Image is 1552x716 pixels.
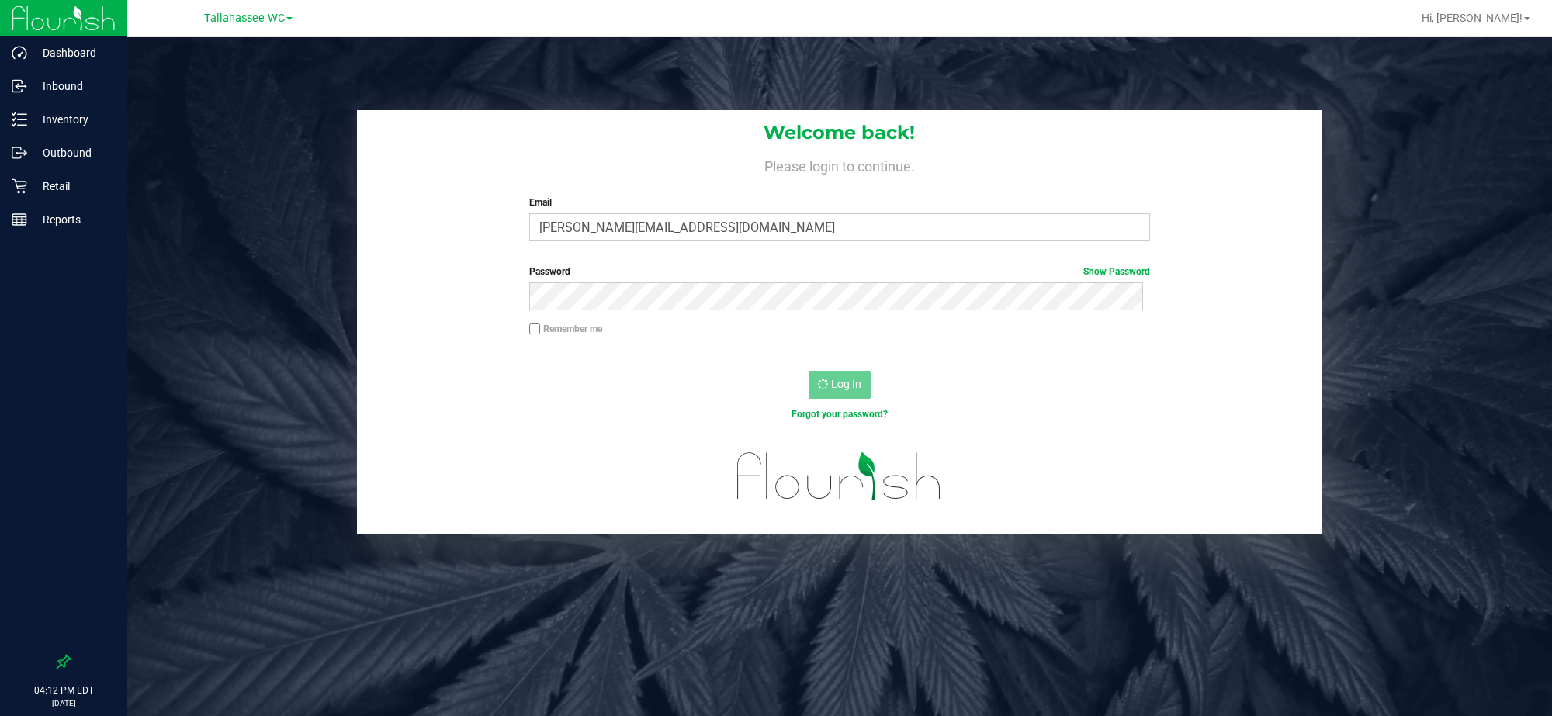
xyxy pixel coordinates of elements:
span: Password [529,266,570,277]
span: Log In [831,378,861,390]
p: Dashboard [27,43,120,62]
button: Log In [809,371,871,399]
inline-svg: Reports [12,212,27,227]
label: Email [529,195,1149,209]
p: [DATE] [7,697,120,709]
inline-svg: Inbound [12,78,27,94]
inline-svg: Inventory [12,112,27,127]
label: Remember me [529,322,602,336]
p: Retail [27,177,120,195]
a: Show Password [1083,266,1150,277]
h4: Please login to continue. [357,155,1322,174]
input: Remember me [529,323,540,334]
h1: Welcome back! [357,123,1322,143]
p: Inventory [27,110,120,129]
p: 04:12 PM EDT [7,683,120,697]
span: Tallahassee WC [204,12,285,25]
span: Hi, [PERSON_NAME]! [1422,12,1523,24]
p: Inbound [27,77,120,95]
inline-svg: Outbound [12,145,27,161]
label: Pin the sidebar to full width on large screens [56,654,71,669]
a: Forgot your password? [792,409,888,420]
inline-svg: Dashboard [12,45,27,61]
inline-svg: Retail [12,178,27,194]
p: Outbound [27,144,120,162]
p: Reports [27,210,120,229]
img: flourish_logo.svg [719,438,960,515]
